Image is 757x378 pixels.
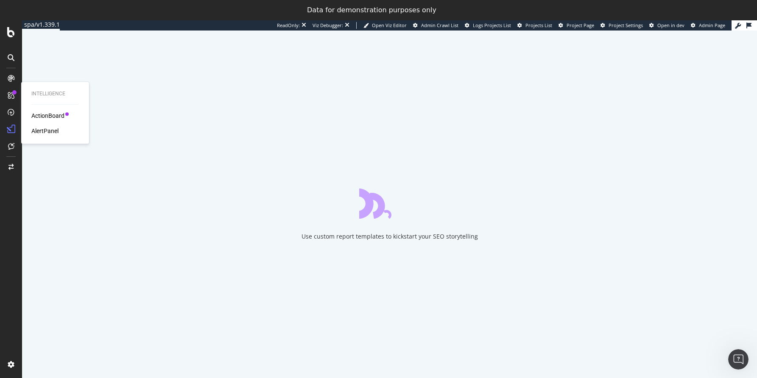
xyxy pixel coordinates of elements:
[601,22,643,29] a: Project Settings
[363,22,407,29] a: Open Viz Editor
[372,22,407,28] span: Open Viz Editor
[559,22,594,29] a: Project Page
[609,22,643,28] span: Project Settings
[691,22,725,29] a: Admin Page
[421,22,458,28] span: Admin Crawl List
[359,188,420,219] div: animation
[567,22,594,28] span: Project Page
[525,22,552,28] span: Projects List
[699,22,725,28] span: Admin Page
[22,20,60,29] div: spa/v1.339.1
[657,22,684,28] span: Open in dev
[302,232,478,241] div: Use custom report templates to kickstart your SEO storytelling
[413,22,458,29] a: Admin Crawl List
[473,22,511,28] span: Logs Projects List
[277,22,300,29] div: ReadOnly:
[31,90,79,97] div: Intelligence
[307,6,436,14] div: Data for demonstration purposes only
[465,22,511,29] a: Logs Projects List
[649,22,684,29] a: Open in dev
[22,20,60,31] a: spa/v1.339.1
[31,111,64,120] a: ActionBoard
[313,22,343,29] div: Viz Debugger:
[31,127,59,135] a: AlertPanel
[517,22,552,29] a: Projects List
[728,349,749,370] iframe: Intercom live chat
